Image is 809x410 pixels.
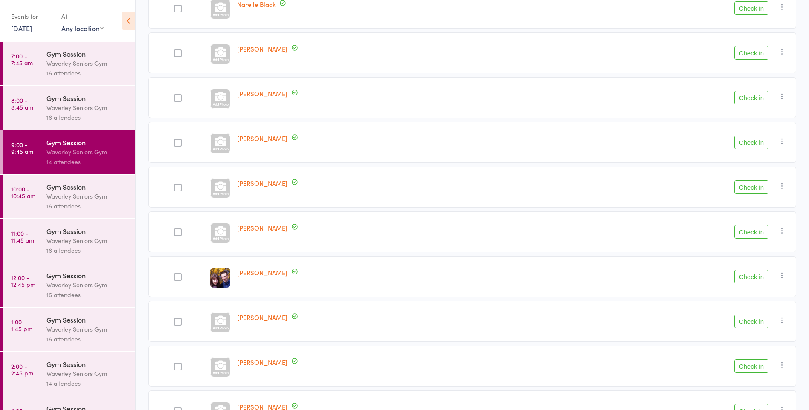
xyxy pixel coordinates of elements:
button: Check in [734,225,768,239]
a: 2:00 -2:45 pmGym SessionWaverley Seniors Gym14 attendees [3,352,135,396]
time: 9:00 - 9:45 am [11,141,33,155]
a: [PERSON_NAME] [237,223,287,232]
div: 16 attendees [46,245,128,255]
time: 12:00 - 12:45 pm [11,274,35,288]
button: Check in [734,91,768,104]
button: Check in [734,136,768,149]
a: [PERSON_NAME] [237,89,287,98]
img: image1755477746.png [210,268,230,288]
button: Check in [734,180,768,194]
div: Waverley Seniors Gym [46,147,128,157]
a: 10:00 -10:45 amGym SessionWaverley Seniors Gym16 attendees [3,175,135,218]
a: 8:00 -8:45 amGym SessionWaverley Seniors Gym16 attendees [3,86,135,130]
div: Gym Session [46,49,128,58]
div: Gym Session [46,138,128,147]
div: 16 attendees [46,113,128,122]
a: [PERSON_NAME] [237,134,287,143]
time: 1:00 - 1:45 pm [11,318,32,332]
div: Waverley Seniors Gym [46,191,128,201]
div: 14 attendees [46,378,128,388]
button: Check in [734,359,768,373]
a: 12:00 -12:45 pmGym SessionWaverley Seniors Gym16 attendees [3,263,135,307]
time: 11:00 - 11:45 am [11,230,34,243]
a: 9:00 -9:45 amGym SessionWaverley Seniors Gym14 attendees [3,130,135,174]
a: [PERSON_NAME] [237,268,287,277]
div: Events for [11,9,53,23]
div: 16 attendees [46,334,128,344]
a: [PERSON_NAME] [237,313,287,322]
a: 11:00 -11:45 amGym SessionWaverley Seniors Gym16 attendees [3,219,135,263]
div: Gym Session [46,226,128,236]
div: Waverley Seniors Gym [46,103,128,113]
a: [PERSON_NAME] [237,44,287,53]
div: Gym Session [46,93,128,103]
div: At [61,9,104,23]
div: Waverley Seniors Gym [46,324,128,334]
time: 2:00 - 2:45 pm [11,363,33,376]
a: [PERSON_NAME] [237,358,287,367]
div: Any location [61,23,104,33]
time: 10:00 - 10:45 am [11,185,35,199]
div: Gym Session [46,271,128,280]
time: 7:00 - 7:45 am [11,52,33,66]
div: Waverley Seniors Gym [46,58,128,68]
div: 16 attendees [46,68,128,78]
button: Check in [734,270,768,283]
a: 7:00 -7:45 amGym SessionWaverley Seniors Gym16 attendees [3,42,135,85]
a: [PERSON_NAME] [237,179,287,188]
a: [DATE] [11,23,32,33]
time: 8:00 - 8:45 am [11,97,33,110]
div: Gym Session [46,315,128,324]
div: Waverley Seniors Gym [46,236,128,245]
div: Gym Session [46,359,128,369]
div: 16 attendees [46,290,128,300]
a: 1:00 -1:45 pmGym SessionWaverley Seniors Gym16 attendees [3,308,135,351]
div: 16 attendees [46,201,128,211]
div: Waverley Seniors Gym [46,369,128,378]
div: 14 attendees [46,157,128,167]
button: Check in [734,315,768,328]
div: Waverley Seniors Gym [46,280,128,290]
button: Check in [734,46,768,60]
div: Gym Session [46,182,128,191]
button: Check in [734,1,768,15]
